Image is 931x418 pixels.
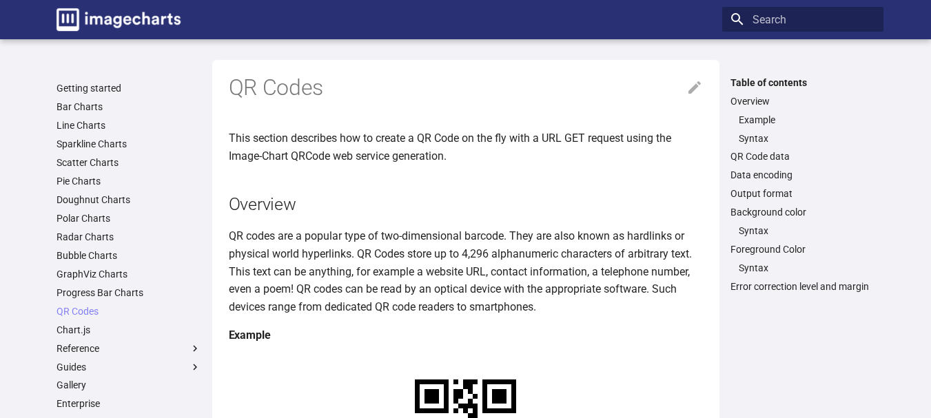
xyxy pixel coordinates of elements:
[739,114,875,126] a: Example
[57,119,201,132] a: Line Charts
[57,8,181,31] img: logo
[739,262,875,274] a: Syntax
[730,224,875,237] nav: Background color
[57,397,201,410] a: Enterprise
[730,150,875,163] a: QR Code data
[739,224,875,237] a: Syntax
[739,132,875,145] a: Syntax
[722,7,883,32] input: Search
[730,114,875,145] nav: Overview
[57,305,201,317] a: QR Codes
[730,243,875,255] a: Foreground Color
[229,227,703,315] p: QR codes are a popular type of two-dimensional barcode. They are also known as hardlinks or physi...
[57,138,201,150] a: Sparkline Charts
[57,175,201,187] a: Pie Charts
[51,3,186,36] a: Image-Charts documentation
[730,95,875,107] a: Overview
[57,324,201,336] a: Chart.js
[57,101,201,113] a: Bar Charts
[57,249,201,262] a: Bubble Charts
[229,326,703,344] h4: Example
[229,129,703,165] p: This section describes how to create a QR Code on the fly with a URL GET request using the Image-...
[722,76,883,89] label: Table of contents
[229,74,703,103] h1: QR Codes
[57,212,201,224] a: Polar Charts
[730,206,875,218] a: Background color
[57,268,201,280] a: GraphViz Charts
[57,82,201,94] a: Getting started
[730,262,875,274] nav: Foreground Color
[57,194,201,206] a: Doughnut Charts
[722,76,883,293] nav: Table of contents
[57,286,201,299] a: Progress Bar Charts
[57,379,201,391] a: Gallery
[730,187,875,200] a: Output format
[57,361,201,373] label: Guides
[57,231,201,243] a: Radar Charts
[730,280,875,293] a: Error correction level and margin
[730,169,875,181] a: Data encoding
[57,342,201,355] label: Reference
[57,156,201,169] a: Scatter Charts
[229,192,703,216] h2: Overview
